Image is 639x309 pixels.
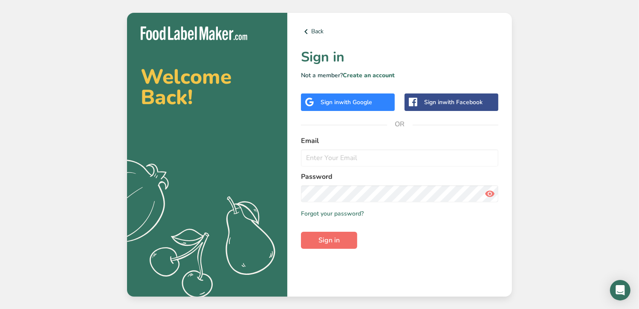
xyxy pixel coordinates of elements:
a: Forgot your password? [301,209,364,218]
button: Sign in [301,232,357,249]
label: Email [301,136,498,146]
span: with Facebook [442,98,483,106]
div: Sign in [424,98,483,107]
h2: Welcome Back! [141,67,274,108]
h1: Sign in [301,47,498,67]
input: Enter Your Email [301,149,498,166]
span: OR [387,111,413,137]
div: Sign in [321,98,372,107]
span: with Google [339,98,372,106]
p: Not a member? [301,71,498,80]
a: Create an account [343,71,395,79]
label: Password [301,172,498,182]
div: Open Intercom Messenger [610,280,630,300]
span: Sign in [318,235,340,245]
a: Back [301,26,498,37]
img: Food Label Maker [141,26,247,41]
